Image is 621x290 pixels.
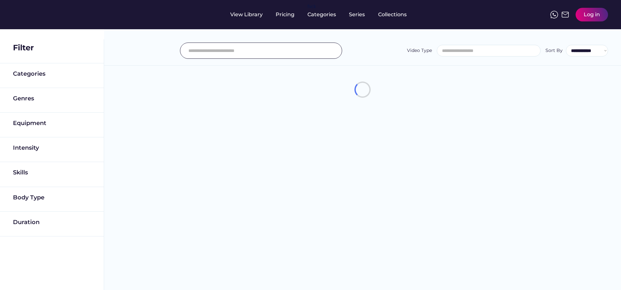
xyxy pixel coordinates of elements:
div: Intensity [13,144,39,152]
div: Video Type [407,47,432,54]
div: Body Type [13,194,44,202]
div: Pricing [276,11,294,18]
div: Skills [13,169,29,177]
img: yH5BAEAAAAALAAAAAABAAEAAAIBRAA7 [83,144,91,152]
div: Categories [13,70,45,78]
img: yH5BAEAAAAALAAAAAABAAEAAAIBRAA7 [83,120,91,127]
div: Series [349,11,365,18]
img: Frame%2051.svg [561,11,569,19]
div: Duration [13,218,40,226]
div: Categories [307,11,336,18]
div: Collections [378,11,407,18]
div: Equipment [13,119,46,127]
div: Sort By [545,47,563,54]
div: Log in [584,11,600,18]
img: yH5BAEAAAAALAAAAAABAAEAAAIBRAA7 [83,169,91,177]
img: meteor-icons_whatsapp%20%281%29.svg [550,11,558,19]
div: Genres [13,95,34,103]
img: yH5BAEAAAAALAAAAAABAAEAAAIBRAA7 [83,194,91,201]
div: View Library [230,11,263,18]
img: yH5BAEAAAAALAAAAAABAAEAAAIBRAA7 [83,70,91,78]
img: yH5BAEAAAAALAAAAAABAAEAAAIBRAA7 [13,7,64,20]
div: Filter [13,42,34,53]
div: fvck [307,3,316,10]
img: yH5BAEAAAAALAAAAAABAAEAAAIBRAA7 [83,218,91,226]
img: yH5BAEAAAAALAAAAAABAAEAAAIBRAA7 [328,47,335,55]
img: yH5BAEAAAAALAAAAAABAAEAAAIBRAA7 [75,11,82,19]
img: yH5BAEAAAAALAAAAAABAAEAAAIBRAA7 [83,95,91,102]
